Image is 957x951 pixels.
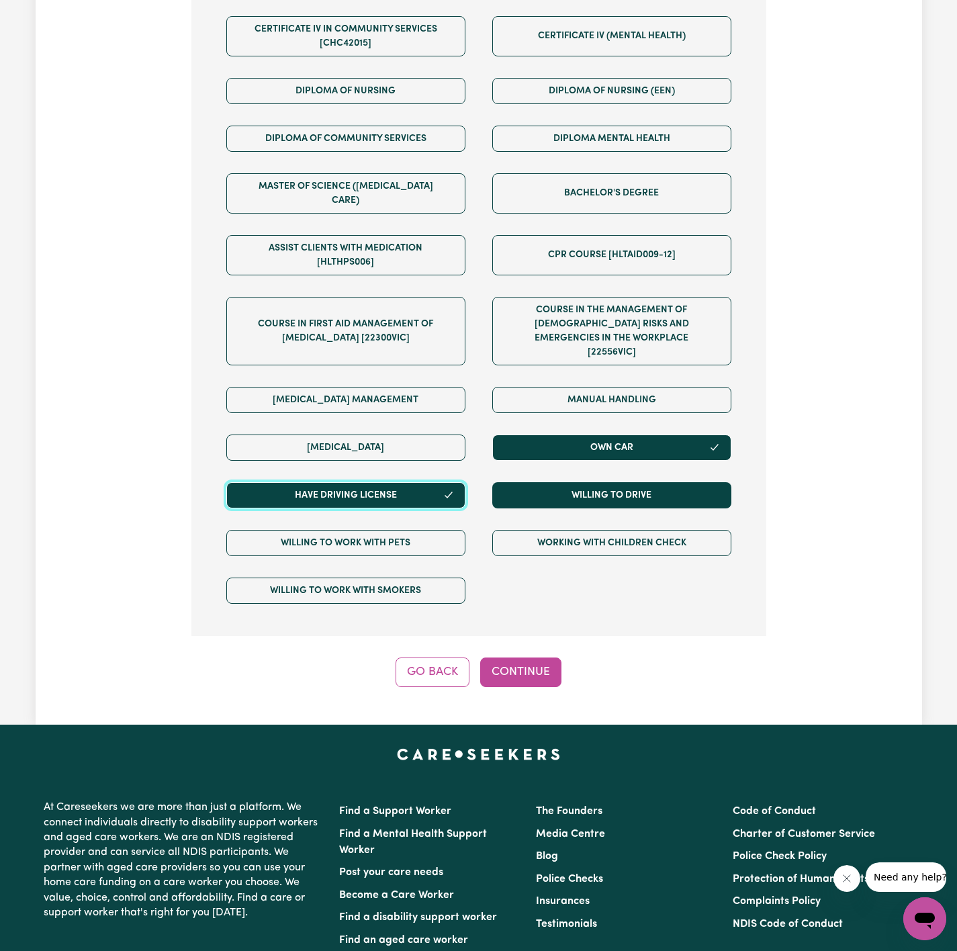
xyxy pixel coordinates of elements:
[492,530,731,556] button: Working with Children Check
[492,78,731,104] button: Diploma of Nursing (EEN)
[903,897,946,940] iframe: Button to launch messaging window
[536,829,605,840] a: Media Centre
[492,482,731,508] button: Willing to drive
[226,578,465,604] button: Willing to work with smokers
[492,435,731,461] button: Own Car
[44,795,323,925] p: At Careseekers we are more than just a platform. We connect individuals directly to disability su...
[8,9,81,20] span: Need any help?
[339,806,451,817] a: Find a Support Worker
[396,658,469,687] button: Go Back
[492,173,731,214] button: Bachelor's Degree
[226,387,465,413] button: [MEDICAL_DATA] Management
[733,806,816,817] a: Code of Conduct
[226,235,465,275] button: Assist clients with medication [HLTHPS006]
[226,16,465,56] button: Certificate IV in Community Services [CHC42015]
[226,435,465,461] button: [MEDICAL_DATA]
[339,829,487,856] a: Find a Mental Health Support Worker
[492,16,731,56] button: Certificate IV (Mental Health)
[226,78,465,104] button: Diploma of Nursing
[733,829,875,840] a: Charter of Customer Service
[733,874,869,885] a: Protection of Human Rights
[226,297,465,365] button: Course in First Aid Management of [MEDICAL_DATA] [22300VIC]
[492,126,731,152] button: Diploma Mental Health
[866,862,946,892] iframe: Message from company
[492,387,731,413] button: Manual Handling
[536,919,597,930] a: Testimonials
[536,851,558,862] a: Blog
[226,173,465,214] button: Master of Science ([MEDICAL_DATA] Care)
[226,126,465,152] button: Diploma of Community Services
[397,749,560,760] a: Careseekers home page
[492,297,731,365] button: Course in the Management of [DEMOGRAPHIC_DATA] Risks and Emergencies in the Workplace [22556VIC]
[536,806,602,817] a: The Founders
[536,874,603,885] a: Police Checks
[226,482,465,508] button: Have driving license
[733,896,821,907] a: Complaints Policy
[480,658,561,687] button: Continue
[492,235,731,275] button: CPR Course [HLTAID009-12]
[339,935,468,946] a: Find an aged care worker
[833,865,860,892] iframe: Close message
[339,912,497,923] a: Find a disability support worker
[733,851,827,862] a: Police Check Policy
[226,530,465,556] button: Willing to work with pets
[536,896,590,907] a: Insurances
[339,890,454,901] a: Become a Care Worker
[339,867,443,878] a: Post your care needs
[733,919,843,930] a: NDIS Code of Conduct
